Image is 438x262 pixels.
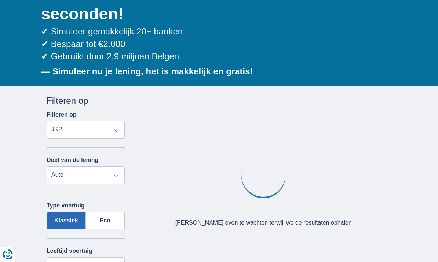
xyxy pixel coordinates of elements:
[41,66,253,76] b: — Simuleer nu je lening, het is makkelijk en gratis!
[41,25,391,63] div: ✔ Simuleer gemakkelijk 20+ banken ✔ Bespaar tot €2.000 ✔ Gebruikt door 2,9 miljoen Belgen
[47,202,85,209] label: Type voertuig
[47,248,92,254] label: Leeftijd voertuig
[86,212,125,229] label: Eco
[47,95,125,107] div: Filteren op
[175,219,352,227] div: [PERSON_NAME] even te wachten terwijl we de resultaten ophalen
[47,111,77,118] label: Filteren op
[47,157,98,163] label: Doel van de lening
[47,212,86,229] label: Klassiek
